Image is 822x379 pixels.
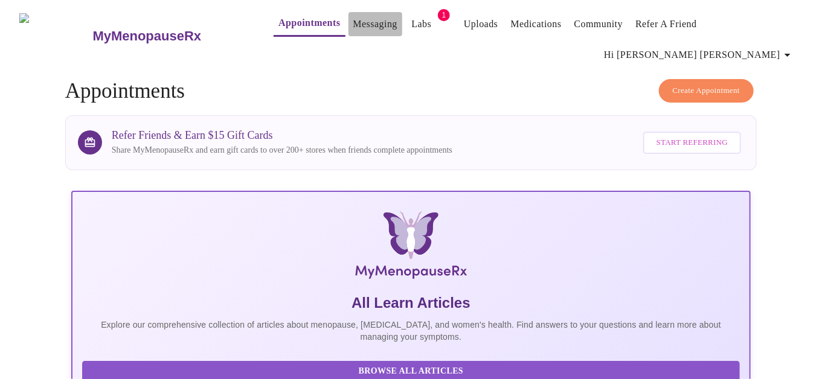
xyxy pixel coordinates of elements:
[278,14,340,31] a: Appointments
[511,16,562,33] a: Medications
[464,16,498,33] a: Uploads
[402,12,441,36] button: Labs
[604,46,795,63] span: Hi [PERSON_NAME] [PERSON_NAME]
[506,12,567,36] button: Medications
[599,43,800,67] button: Hi [PERSON_NAME] [PERSON_NAME]
[348,12,402,36] button: Messaging
[574,16,623,33] a: Community
[82,365,743,375] a: Browse All Articles
[92,28,201,44] h3: MyMenopauseRx
[274,11,345,37] button: Appointments
[112,144,452,156] p: Share MyMenopauseRx and earn gift cards to over 200+ stores when friends complete appointments
[82,293,740,313] h5: All Learn Articles
[112,129,452,142] h3: Refer Friends & Earn $15 Gift Cards
[640,126,744,160] a: Start Referring
[643,132,741,154] button: Start Referring
[91,15,249,57] a: MyMenopauseRx
[65,79,757,103] h4: Appointments
[82,319,740,343] p: Explore our comprehensive collection of articles about menopause, [MEDICAL_DATA], and women's hea...
[570,12,628,36] button: Community
[412,16,432,33] a: Labs
[635,16,697,33] a: Refer a Friend
[94,364,728,379] span: Browse All Articles
[459,12,503,36] button: Uploads
[353,16,397,33] a: Messaging
[19,13,91,59] img: MyMenopauseRx Logo
[631,12,702,36] button: Refer a Friend
[673,84,740,98] span: Create Appointment
[184,211,638,284] img: MyMenopauseRx Logo
[438,9,450,21] span: 1
[659,79,754,103] button: Create Appointment
[657,136,728,150] span: Start Referring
